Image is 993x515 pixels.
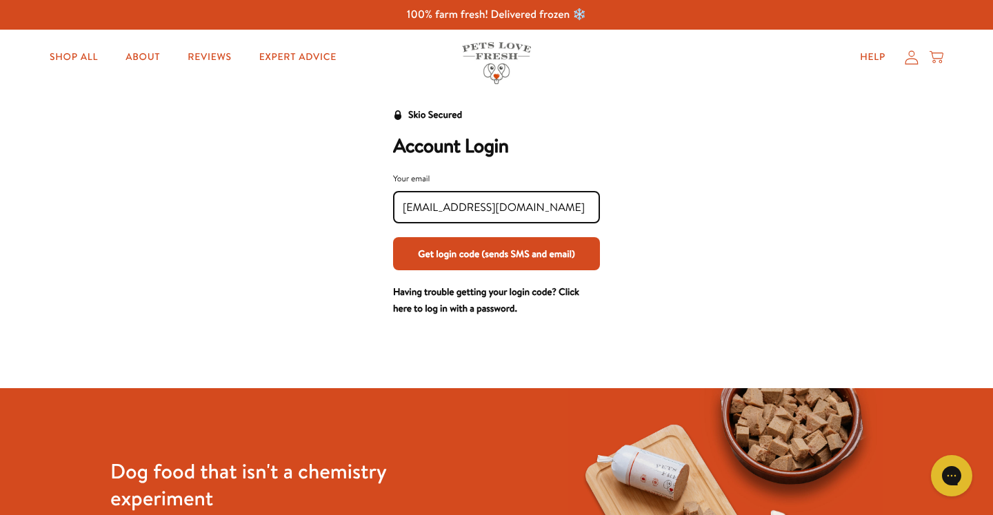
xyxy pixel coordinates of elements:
a: Skio Secured [393,107,462,134]
a: Shop All [39,43,109,71]
div: Your email [393,172,600,185]
h2: Account Login [393,134,600,158]
svg: Security [393,110,403,120]
a: About [114,43,171,71]
h3: Dog food that isn't a chemistry experiment [110,458,425,512]
img: Pets Love Fresh [462,42,531,84]
div: Skio Secured [408,107,462,123]
a: Help [849,43,896,71]
iframe: Gorgias live chat messenger [924,450,979,501]
a: Expert Advice [248,43,348,71]
input: Your email input field [403,200,590,215]
button: Get login code (sends SMS and email) [393,237,600,270]
a: Having trouble getting your login code? Click here to log in with a password. [393,285,579,315]
a: Reviews [177,43,242,71]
